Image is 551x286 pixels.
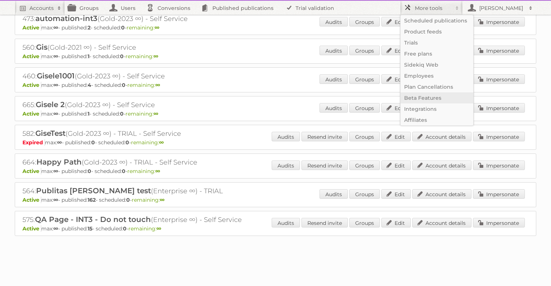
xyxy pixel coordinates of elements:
a: Audits [319,189,348,199]
a: Groups [65,1,106,15]
a: Affiliates [400,114,473,126]
a: Groups [349,74,380,84]
h2: 564: (Enterprise ∞) - TRIAL [22,186,280,196]
a: Edit [381,160,411,170]
a: Free plans [400,48,473,59]
a: Impersonate [473,17,525,27]
a: Audits [272,218,300,227]
a: Audits [272,160,300,170]
strong: ∞ [57,139,62,146]
a: Account details [412,218,471,227]
strong: 162 [88,197,96,203]
strong: 0 [91,139,95,146]
span: remaining: [131,139,164,146]
h2: 664: (Gold-2023 ∞) - TRIAL - Self Service [22,158,280,167]
a: Published publications [198,1,281,15]
a: Edit [381,74,411,84]
span: Active [22,53,41,60]
a: Scheduled publications [400,15,473,26]
strong: ∞ [53,197,58,203]
a: Impersonate [473,189,525,199]
a: Resend invite [301,218,348,227]
a: Impersonate [473,218,525,227]
a: Impersonate [473,160,525,170]
a: Edit [381,46,411,55]
a: Groups [349,17,380,27]
strong: 0 [88,168,91,174]
span: Publitas [PERSON_NAME] test [36,186,151,195]
h2: More tools [415,4,452,12]
p: max: - published: - scheduled: - [22,53,529,60]
a: Audits [272,132,300,141]
h2: 575: (Enterprise ∞) - Self Service [22,215,280,225]
span: Gisele 2 [36,100,65,109]
strong: ∞ [155,24,159,31]
a: Edit [381,17,411,27]
strong: ∞ [153,110,158,117]
a: Accounts [15,1,65,15]
a: Groups [349,160,380,170]
strong: ∞ [53,82,58,88]
h2: 473: (Gold-2023 ∞) - Self Service [22,14,280,24]
strong: 0 [122,168,126,174]
a: Edit [381,132,411,141]
a: Conversions [143,1,198,15]
strong: 0 [122,82,126,88]
strong: 0 [121,24,125,31]
a: [PERSON_NAME] [463,1,536,15]
h2: Accounts [29,4,54,12]
a: Groups [349,132,380,141]
a: Impersonate [473,46,525,55]
strong: 1 [88,110,89,117]
h2: 582: (Gold-2023 ∞) - TRIAL - Self Service [22,129,280,138]
a: Sidekiq Web [400,59,473,70]
strong: ∞ [53,168,58,174]
strong: 0 [120,110,124,117]
a: Impersonate [473,103,525,113]
a: Account details [412,132,471,141]
a: Edit [381,218,411,227]
span: Active [22,225,41,232]
a: Audits [319,103,348,113]
strong: 0 [120,53,124,60]
a: Edit [381,189,411,199]
span: Happy Path [36,158,82,166]
strong: ∞ [155,82,160,88]
span: remaining: [128,225,161,232]
a: Groups [349,103,380,113]
span: remaining: [127,24,159,31]
strong: 0 [126,197,130,203]
strong: ∞ [159,139,164,146]
strong: ∞ [153,53,158,60]
a: Impersonate [473,132,525,141]
a: Groups [349,189,380,199]
p: max: - published: - scheduled: - [22,168,529,174]
a: Impersonate [473,74,525,84]
strong: ∞ [53,53,58,60]
a: Users [106,1,143,15]
span: Active [22,168,41,174]
a: Edit [381,103,411,113]
span: remaining: [127,168,160,174]
strong: 15 [88,225,92,232]
span: Expired [22,139,45,146]
a: Groups [349,46,380,55]
strong: 0 [123,225,127,232]
a: Resend invite [301,160,348,170]
span: Active [22,110,41,117]
strong: ∞ [156,225,161,232]
strong: 2 [88,24,91,31]
span: QA Page - INT3 - Do not touch [35,215,151,224]
a: Beta Features [400,92,473,103]
a: Product feeds [400,26,473,37]
p: max: - published: - scheduled: - [22,110,529,117]
strong: 0 [126,139,129,146]
h2: [PERSON_NAME] [477,4,525,12]
span: Active [22,24,41,31]
span: Gis [36,43,47,52]
a: Integrations [400,103,473,114]
p: max: - published: - scheduled: - [22,197,529,203]
a: Audits [319,74,348,84]
strong: ∞ [53,225,58,232]
a: Plan Cancellations [400,81,473,92]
